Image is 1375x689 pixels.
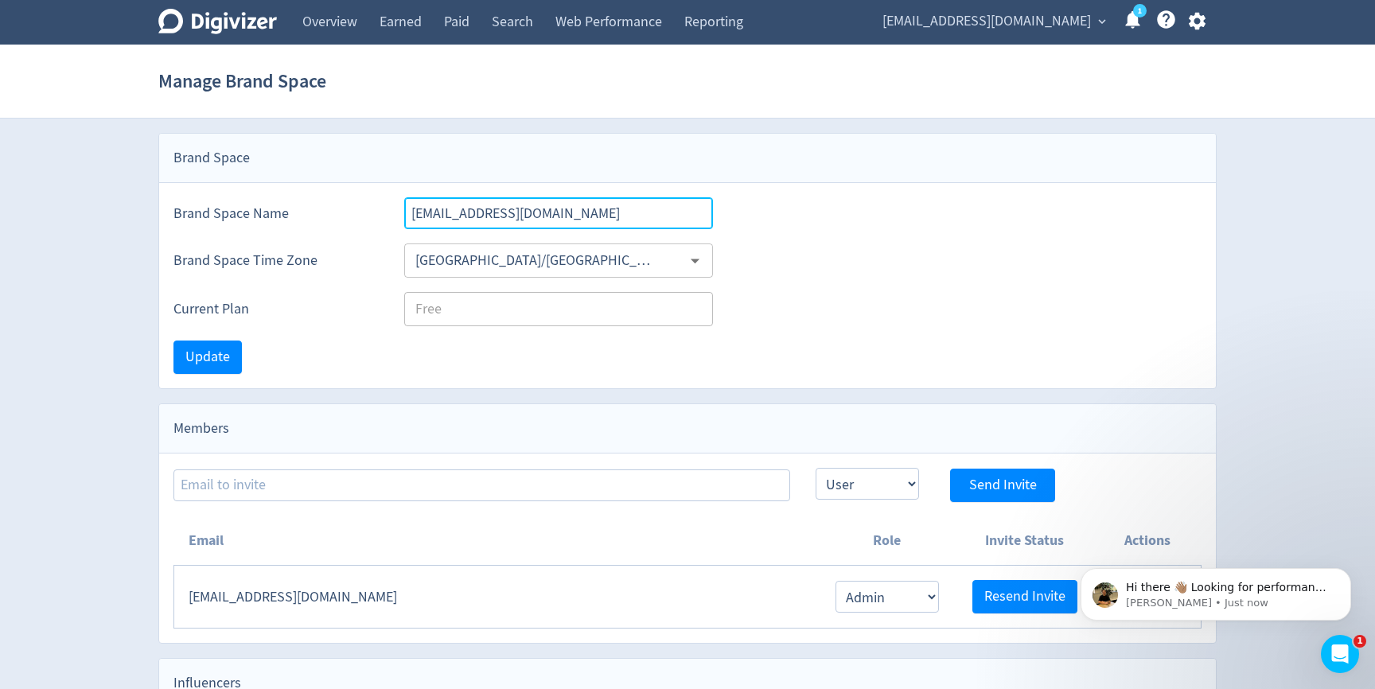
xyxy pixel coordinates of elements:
[159,404,1216,453] div: Members
[956,516,1094,566] th: Invite Status
[1354,635,1366,648] span: 1
[972,580,1077,613] button: Resend Invite
[1057,535,1375,646] iframe: Intercom notifications message
[173,341,242,374] button: Update
[158,56,326,107] h1: Manage Brand Space
[404,197,713,229] input: Brand Space
[185,350,230,364] span: Update
[1093,516,1201,566] th: Actions
[819,516,956,566] th: Role
[173,251,379,271] label: Brand Space Time Zone
[1095,14,1109,29] span: expand_more
[683,248,707,273] button: Open
[877,9,1110,34] button: [EMAIL_ADDRESS][DOMAIN_NAME]
[950,469,1055,502] button: Send Invite
[159,134,1216,183] div: Brand Space
[173,204,379,224] label: Brand Space Name
[969,478,1037,492] span: Send Invite
[882,9,1091,34] span: [EMAIL_ADDRESS][DOMAIN_NAME]
[174,566,819,629] td: [EMAIL_ADDRESS][DOMAIN_NAME]
[173,299,379,319] label: Current Plan
[409,248,661,273] input: Select Timezone
[984,590,1065,604] span: Resend Invite
[1133,4,1147,18] a: 1
[174,516,819,566] th: Email
[1321,635,1359,673] iframe: Intercom live chat
[1138,6,1142,17] text: 1
[173,469,790,501] input: Email to invite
